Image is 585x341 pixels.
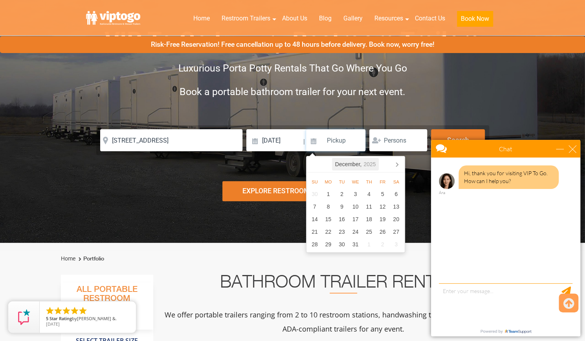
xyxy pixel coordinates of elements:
div: 16 [335,213,349,225]
div: Explore Restroom Trailers [222,181,363,201]
div: 24 [348,225,362,238]
li:  [45,306,55,315]
div: Mo [321,177,335,187]
div: 4 [362,188,376,200]
div: 20 [389,213,403,225]
div: 30 [308,188,322,200]
div: 5 [376,188,389,200]
div: 7 [308,200,322,213]
li: Portfolio [77,254,104,264]
iframe: Live Chat Box [426,135,585,341]
a: Blog [313,10,337,27]
span: [PERSON_NAME] &. [77,315,117,321]
li:  [62,306,71,315]
button: Book Now [457,11,493,27]
li:  [70,306,79,315]
div: 12 [376,200,389,213]
div: 19 [376,213,389,225]
div: 6 [389,188,403,200]
div: We [348,177,362,187]
div: 30 [335,238,349,251]
input: Where do you need your restroom? [100,129,242,151]
img: Review Rating [16,309,32,325]
div: Fr [376,177,389,187]
input: Pickup [306,129,366,151]
div: 10 [348,200,362,213]
div: 8 [321,200,335,213]
div: 25 [362,225,376,238]
input: Delivery [246,129,303,151]
div: 9 [335,200,349,213]
i: 2025 [363,159,376,169]
div: 31 [348,238,362,251]
div: 2 [335,188,349,200]
div: Su [308,177,322,187]
span: Star Rating [50,315,72,321]
div: 1 [362,238,376,251]
div: 1 [321,188,335,200]
div: 3 [389,238,403,251]
a: Home [61,255,75,262]
div: 26 [376,225,389,238]
div: 23 [335,225,349,238]
button: Search [431,129,485,151]
h2: Bathroom Trailer Rentals [164,275,523,293]
div: 27 [389,225,403,238]
div: 29 [321,238,335,251]
div: 14 [308,213,322,225]
a: Book Now [451,10,499,31]
h3: All Portable Restroom Trailer Stations [61,282,153,330]
a: About Us [276,10,313,27]
p: We offer portable trailers ranging from 2 to 10 restroom stations, handwashing trailers, shower t... [164,308,523,336]
span: by [46,316,130,322]
span: | [303,129,305,154]
a: Restroom Trailers [216,10,276,27]
a: Resources [369,10,409,27]
div: 21 [308,225,322,238]
div: 11 [362,200,376,213]
div: 17 [348,213,362,225]
div: Th [362,177,376,187]
div: 13 [389,200,403,213]
div: 15 [321,213,335,225]
div: 22 [321,225,335,238]
div: 3 [348,188,362,200]
input: Persons [369,129,427,151]
div: Tu [335,177,349,187]
div: 2 [376,238,389,251]
li:  [78,306,88,315]
span: [DATE] [46,321,60,327]
span: Luxurious Porta Potty Rentals That Go Where You Go [178,62,407,74]
li:  [53,306,63,315]
span: Book a portable bathroom trailer for your next event. [180,86,405,97]
div: December, [332,158,379,170]
div: 28 [308,238,322,251]
a: Home [187,10,216,27]
div: 18 [362,213,376,225]
span: 5 [46,315,48,321]
a: Gallery [337,10,369,27]
a: Contact Us [409,10,451,27]
div: Sa [389,177,403,187]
